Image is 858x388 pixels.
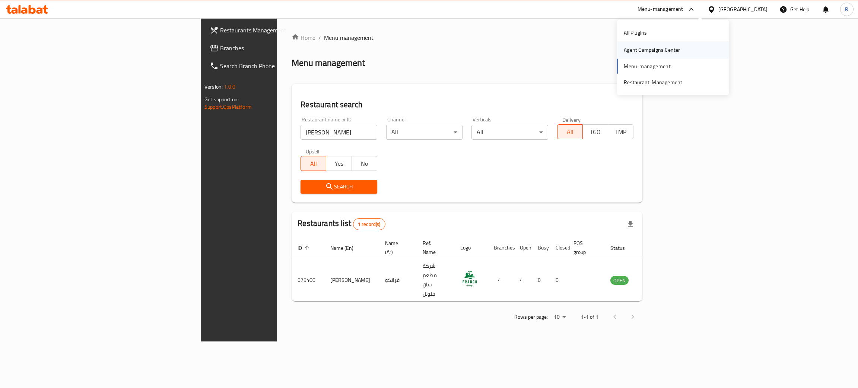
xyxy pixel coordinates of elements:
[417,259,454,301] td: شركة مطعم سان جلوبل
[611,127,630,137] span: TMP
[353,218,385,230] div: Total records count
[557,124,583,139] button: All
[573,239,595,257] span: POS group
[329,158,349,169] span: Yes
[514,312,548,322] p: Rows per page:
[330,244,363,252] span: Name (En)
[292,236,669,301] table: enhanced table
[204,57,344,75] a: Search Branch Phone
[204,95,239,104] span: Get support on:
[324,33,374,42] span: Menu management
[610,276,629,285] span: OPEN
[204,82,223,92] span: Version:
[532,236,550,259] th: Busy
[353,221,385,228] span: 1 record(s)
[326,156,352,171] button: Yes
[514,259,532,301] td: 4
[204,102,252,112] a: Support.OpsPlatform
[581,312,598,322] p: 1-1 of 1
[220,26,338,35] span: Restaurants Management
[586,127,605,137] span: TGO
[582,124,608,139] button: TGO
[306,149,320,154] label: Upsell
[301,156,326,171] button: All
[514,236,532,259] th: Open
[298,244,312,252] span: ID
[292,33,642,42] nav: breadcrumb
[306,182,371,191] span: Search
[624,78,682,86] div: Restaurant-Management
[220,44,338,53] span: Branches
[532,259,550,301] td: 0
[551,312,569,323] div: Rows per page:
[562,117,581,122] label: Delivery
[220,61,338,70] span: Search Branch Phone
[550,236,568,259] th: Closed
[385,239,408,257] span: Name (Ar)
[423,239,445,257] span: Ref. Name
[610,244,635,252] span: Status
[204,21,344,39] a: Restaurants Management
[224,82,235,92] span: 1.0.0
[355,158,374,169] span: No
[301,125,377,140] input: Search for restaurant name or ID..
[204,39,344,57] a: Branches
[624,46,680,54] div: Agent Campaigns Center
[301,99,633,110] h2: Restaurant search
[624,29,647,37] div: All Plugins
[471,125,548,140] div: All
[454,236,488,259] th: Logo
[845,5,848,13] span: R
[488,259,514,301] td: 4
[301,180,377,194] button: Search
[298,218,385,230] h2: Restaurants list
[622,215,639,233] div: Export file
[379,259,417,301] td: فرانكو
[560,127,580,137] span: All
[638,5,683,14] div: Menu-management
[352,156,377,171] button: No
[718,5,768,13] div: [GEOGRAPHIC_DATA]
[608,124,633,139] button: TMP
[488,236,514,259] th: Branches
[460,269,479,288] img: Franco
[550,259,568,301] td: 0
[386,125,463,140] div: All
[324,259,379,301] td: [PERSON_NAME]
[304,158,323,169] span: All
